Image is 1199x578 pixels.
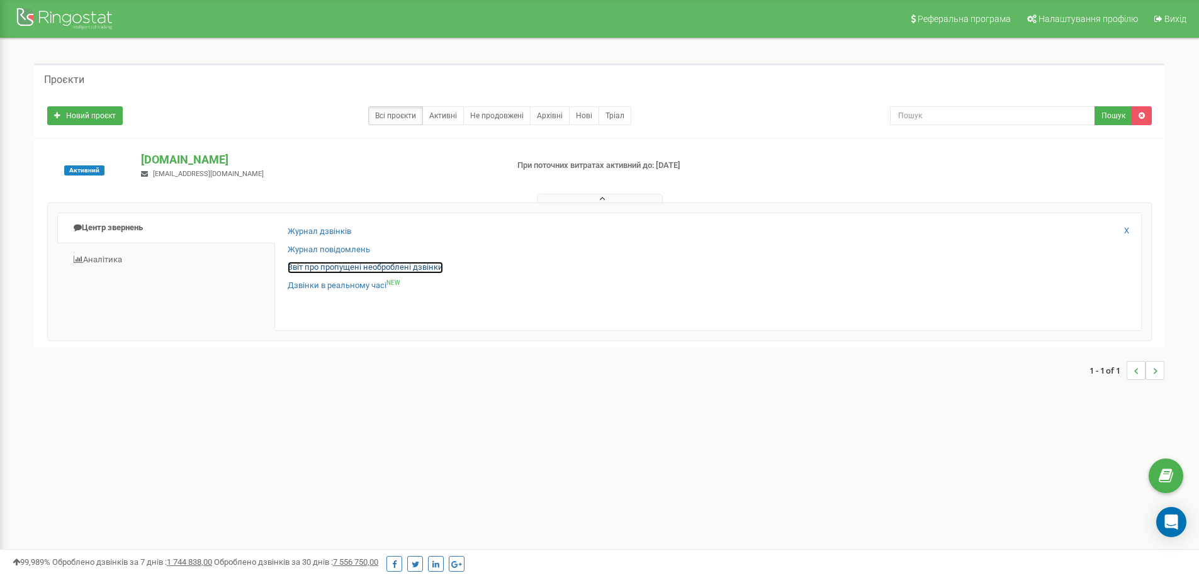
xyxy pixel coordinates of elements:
a: Нові [569,106,599,125]
div: Open Intercom Messenger [1156,507,1186,537]
a: Журнал дзвінків [288,226,351,238]
a: Журнал повідомлень [288,244,370,256]
button: Пошук [1095,106,1132,125]
span: Активний [64,165,104,175]
p: [DOMAIN_NAME] [141,152,497,168]
span: Налаштування профілю [1039,14,1138,24]
span: Оброблено дзвінків за 30 днів : [214,557,378,567]
p: При поточних витратах активний до: [DATE] [517,160,779,172]
a: Тріал [599,106,631,125]
span: Оброблено дзвінків за 7 днів : [52,557,212,567]
a: Архівні [530,106,570,125]
span: Реферальна програма [918,14,1011,24]
span: [EMAIL_ADDRESS][DOMAIN_NAME] [153,170,264,178]
input: Пошук [890,106,1095,125]
a: X [1124,225,1129,237]
a: Центр звернень [57,213,275,243]
sup: NEW [386,279,400,286]
u: 7 556 750,00 [333,557,378,567]
h5: Проєкти [44,74,84,86]
nav: ... [1089,348,1164,392]
a: Не продовжені [463,106,531,125]
a: Звіт про пропущені необроблені дзвінки [288,262,443,274]
u: 1 744 838,00 [167,557,212,567]
a: Дзвінки в реальному часіNEW [288,280,400,292]
a: Активні [422,106,464,125]
span: Вихід [1164,14,1186,24]
a: Всі проєкти [368,106,423,125]
span: 99,989% [13,557,50,567]
a: Новий проєкт [47,106,123,125]
span: 1 - 1 of 1 [1089,361,1127,380]
a: Аналiтика [57,245,275,275]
